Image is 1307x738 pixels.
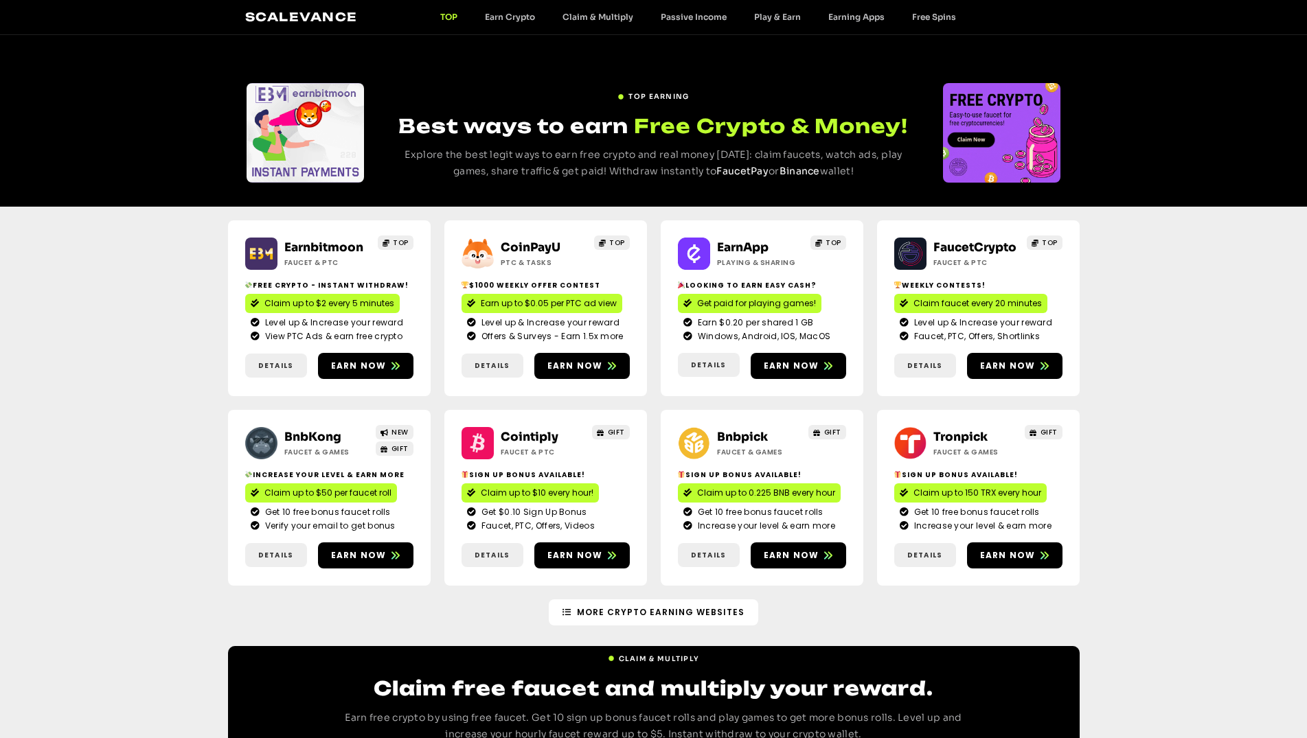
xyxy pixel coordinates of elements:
a: FaucetCrypto [933,240,1016,255]
a: Details [245,543,307,567]
img: 🏆 [894,281,901,288]
a: Tronpick [933,430,988,444]
span: GIFT [391,443,409,454]
span: Earn now [547,360,603,372]
a: Earn up to $0.05 per PTC ad view [462,294,622,313]
span: Free Crypto & Money! [634,113,908,139]
h2: Increase your level & earn more [245,470,413,480]
a: TOP EARNING [617,86,689,102]
span: Get paid for playing games! [697,297,816,310]
a: Earn now [534,542,630,568]
a: GIFT [592,425,630,439]
span: Level up & Increase your reward [262,316,403,329]
a: TOP [810,235,846,250]
a: NEW [376,425,413,439]
h2: Playing & Sharing [717,257,803,268]
span: Earn now [547,549,603,562]
a: Earn now [751,353,846,379]
a: Earning Apps [815,12,898,22]
span: Claim up to $50 per faucet roll [264,487,391,499]
span: Details [691,360,726,370]
span: Faucet, PTC, Offers, Shortlinks [911,330,1040,343]
a: TOP [1027,235,1062,250]
a: TOP [427,12,471,22]
span: Level up & Increase your reward [478,316,620,329]
a: Earn now [534,353,630,379]
span: Details [258,360,293,371]
a: Details [678,353,740,377]
span: Offers & Surveys - Earn 1.5x more [478,330,624,343]
span: Details [907,360,942,371]
span: GIFT [1041,427,1058,437]
a: More Crypto Earning Websites [549,599,758,625]
a: Earn now [967,353,1062,379]
img: 💸 [245,471,252,478]
a: CoinPayU [501,240,560,255]
span: Windows, Android, IOS, MacOS [694,330,830,343]
a: Details [245,354,307,378]
span: NEW [391,427,409,437]
span: Earn now [764,360,819,372]
a: Earn now [318,353,413,379]
a: Details [678,543,740,567]
a: Claim up to $50 per faucet roll [245,483,397,503]
a: GIFT [808,425,846,439]
h2: ptc & Tasks [501,257,587,268]
nav: Menu [427,12,970,22]
a: Bnbpick [717,430,768,444]
h2: Faucet & Games [717,447,803,457]
img: 💸 [245,281,252,288]
span: View PTC Ads & earn free crypto [262,330,402,343]
span: Earn now [331,549,387,562]
a: Claim & Multiply [608,648,700,664]
a: Earn now [967,542,1062,568]
span: Claim up to $2 every 5 minutes [264,297,394,310]
img: 🎉 [678,281,685,288]
h2: Faucet & PTC [284,257,370,268]
span: Claim up to 0.225 BNB every hour [697,487,835,499]
span: TOP [393,238,409,248]
h2: Claim free faucet and multiply your reward. [324,675,984,702]
a: Cointiply [501,430,558,444]
a: TOP [378,235,413,250]
img: 🎁 [678,471,685,478]
h2: Free crypto - Instant withdraw! [245,280,413,290]
span: Claim faucet every 20 minutes [913,297,1042,310]
a: Details [894,543,956,567]
span: Earn now [764,549,819,562]
a: Earn now [318,542,413,568]
span: Claim up to 150 TRX every hour [913,487,1041,499]
span: TOP [1042,238,1058,248]
a: Details [894,354,956,378]
a: Claim up to 150 TRX every hour [894,483,1047,503]
span: Get 10 free bonus faucet rolls [262,506,391,518]
a: BnbKong [284,430,341,444]
span: Details [907,550,942,560]
span: Increase your level & earn more [694,520,835,532]
span: Details [475,360,510,371]
a: Claim up to $10 every hour! [462,483,599,503]
span: Details [258,550,293,560]
span: Get 10 free bonus faucet rolls [694,506,823,518]
div: Slides [943,83,1060,183]
span: Claim & Multiply [619,654,700,664]
a: Details [462,543,523,567]
span: Best ways to earn [398,114,628,138]
a: Claim up to $2 every 5 minutes [245,294,400,313]
a: Details [462,354,523,378]
img: 🎁 [462,471,468,478]
h2: Sign up bonus available! [462,470,630,480]
a: Play & Earn [740,12,815,22]
span: Faucet, PTC, Offers, Videos [478,520,595,532]
h2: Faucet & PTC [501,447,587,457]
span: Details [475,550,510,560]
a: Passive Income [647,12,740,22]
a: Scalevance [245,10,358,24]
a: GIFT [376,441,413,456]
a: Binance [780,165,820,177]
div: Slides [247,83,364,183]
a: FaucetPay [716,165,769,177]
span: TOP [826,238,841,248]
span: Get $0.10 Sign Up Bonus [478,506,587,518]
h2: Faucet & Games [933,447,1019,457]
